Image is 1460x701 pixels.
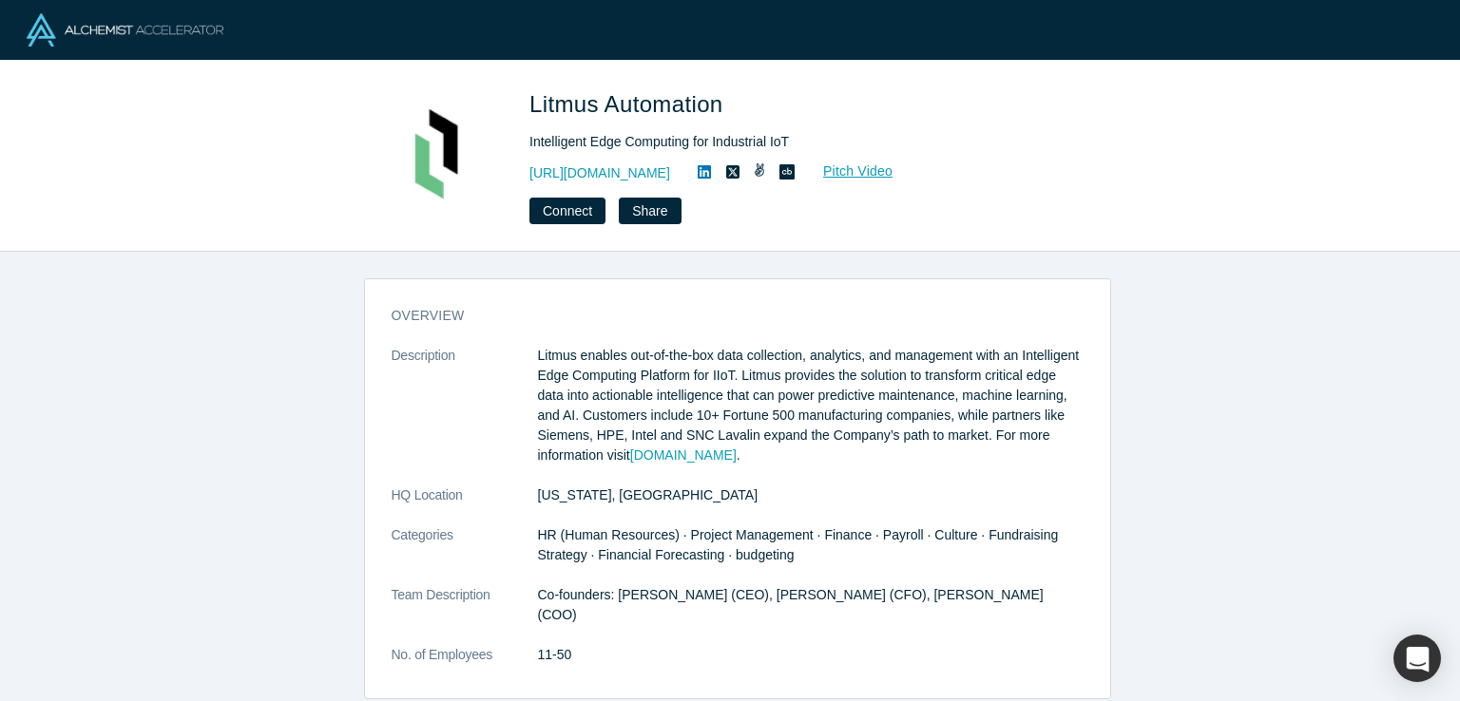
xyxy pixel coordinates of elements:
[392,346,538,485] dt: Description
[392,525,538,585] dt: Categories
[538,645,1084,665] dd: 11-50
[370,87,503,220] img: Litmus Automation's Logo
[538,485,1084,505] dd: [US_STATE], [GEOGRAPHIC_DATA]
[529,198,605,224] button: Connect
[538,346,1084,465] p: Litmus enables out-of-the-box data collection, analytics, and management with an Intelligent Edge...
[802,161,893,182] a: Pitch Video
[392,485,538,525] dt: HQ Location
[529,91,730,117] span: Litmus Automation
[529,163,670,183] a: [URL][DOMAIN_NAME]
[619,198,681,224] button: Share
[529,132,1062,152] div: Intelligent Edge Computing for Industrial IoT
[538,585,1084,625] p: Co-founders: [PERSON_NAME] (CEO), [PERSON_NAME] (CFO), [PERSON_NAME] (COO)
[392,645,538,685] dt: No. of Employees
[630,447,737,463] a: [DOMAIN_NAME]
[392,585,538,645] dt: Team Description
[27,13,223,47] img: Alchemist Logo
[392,306,1057,326] h3: overview
[538,527,1059,562] span: HR (Human Resources) · Project Management · Finance · Payroll · Culture · Fundraising Strategy · ...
